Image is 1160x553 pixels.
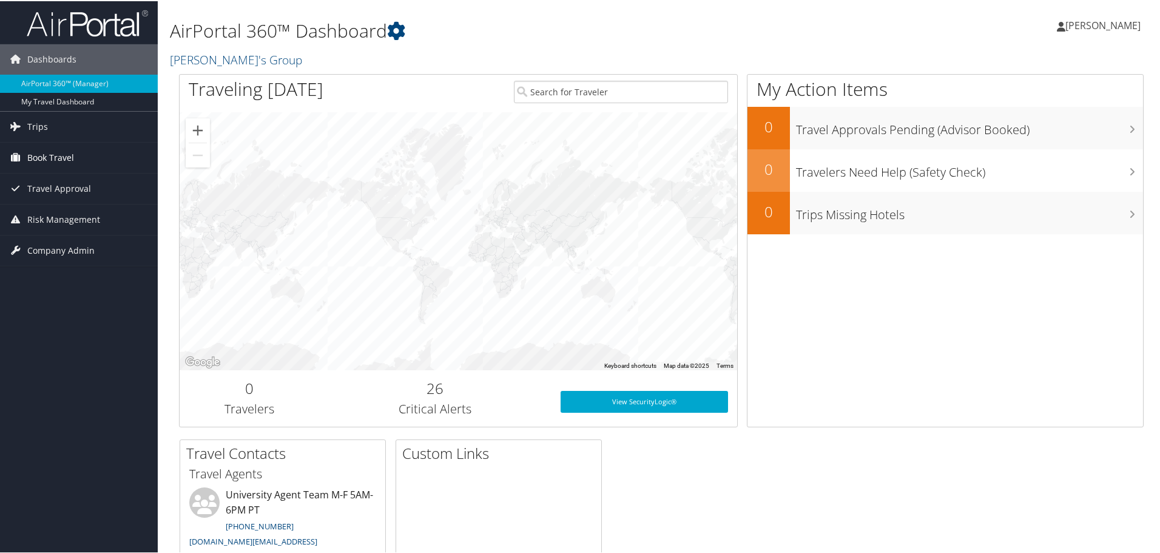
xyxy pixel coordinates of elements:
[402,442,601,463] h2: Custom Links
[664,361,709,368] span: Map data ©2025
[796,157,1143,180] h3: Travelers Need Help (Safety Check)
[796,114,1143,137] h3: Travel Approvals Pending (Advisor Booked)
[27,43,76,73] span: Dashboards
[796,199,1143,222] h3: Trips Missing Hotels
[561,390,728,412] a: View SecurityLogic®
[27,234,95,265] span: Company Admin
[183,353,223,369] img: Google
[186,442,385,463] h2: Travel Contacts
[170,17,825,42] h1: AirPortal 360™ Dashboard
[27,110,48,141] span: Trips
[186,142,210,166] button: Zoom out
[1057,6,1153,42] a: [PERSON_NAME]
[604,361,656,369] button: Keyboard shortcuts
[514,80,728,102] input: Search for Traveler
[747,200,790,221] h2: 0
[747,191,1143,233] a: 0Trips Missing Hotels
[328,399,542,416] h3: Critical Alerts
[186,117,210,141] button: Zoom in
[747,158,790,178] h2: 0
[27,203,100,234] span: Risk Management
[189,377,310,398] h2: 0
[27,141,74,172] span: Book Travel
[747,106,1143,148] a: 0Travel Approvals Pending (Advisor Booked)
[189,464,376,481] h3: Travel Agents
[189,75,323,101] h1: Traveling [DATE]
[328,377,542,398] h2: 26
[27,172,91,203] span: Travel Approval
[170,50,305,67] a: [PERSON_NAME]'s Group
[717,361,733,368] a: Terms (opens in new tab)
[27,8,148,36] img: airportal-logo.png
[747,75,1143,101] h1: My Action Items
[183,353,223,369] a: Open this area in Google Maps (opens a new window)
[747,148,1143,191] a: 0Travelers Need Help (Safety Check)
[226,520,294,531] a: [PHONE_NUMBER]
[747,115,790,136] h2: 0
[1065,18,1141,31] span: [PERSON_NAME]
[189,399,310,416] h3: Travelers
